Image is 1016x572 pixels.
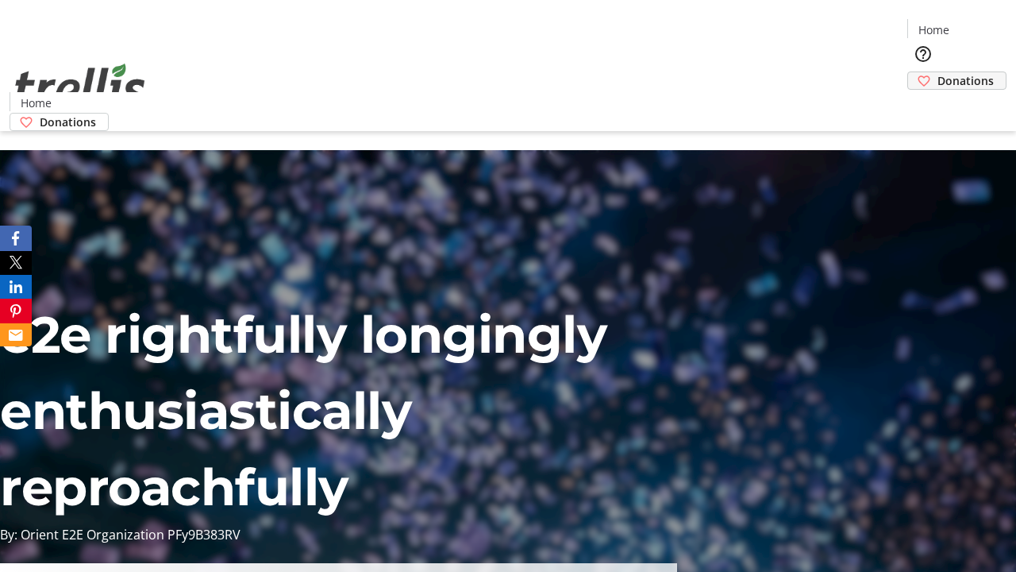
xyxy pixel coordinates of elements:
a: Donations [907,71,1006,90]
span: Donations [40,114,96,130]
a: Home [908,21,959,38]
span: Home [21,95,52,111]
button: Cart [907,90,939,122]
button: Help [907,38,939,70]
span: Donations [937,72,994,89]
a: Donations [10,113,109,131]
img: Orient E2E Organization PFy9B383RV's Logo [10,46,151,126]
span: Home [918,21,949,38]
a: Home [10,95,61,111]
